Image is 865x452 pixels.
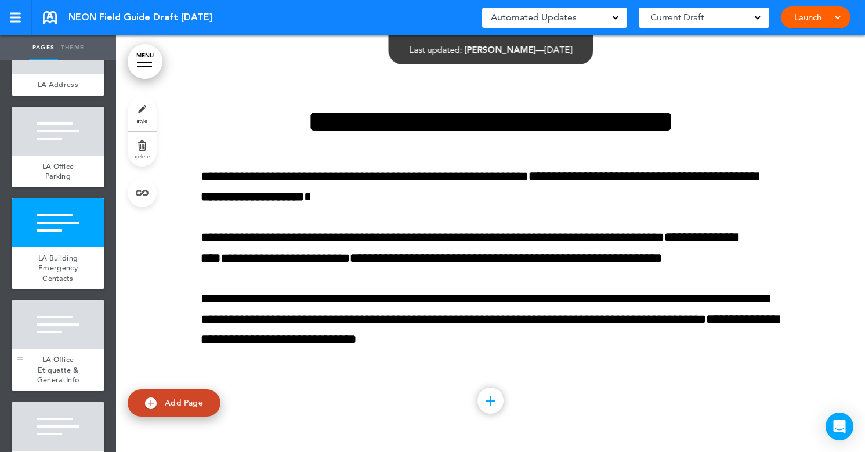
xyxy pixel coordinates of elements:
[58,35,87,60] a: Theme
[42,161,74,182] span: LA Office Parking
[12,349,104,391] a: LA Office Etiquette & General Info
[145,397,157,409] img: add.svg
[38,253,78,283] span: LA Building Emergency Contacts
[464,44,535,55] span: [PERSON_NAME]
[128,389,220,417] a: Add Page
[12,247,104,290] a: LA Building Emergency Contacts
[137,117,147,124] span: style
[37,355,79,385] span: LA Office Etiquette & General Info
[68,11,212,24] span: NEON Field Guide Draft [DATE]
[409,45,572,54] div: —
[790,6,826,28] a: Launch
[29,35,58,60] a: Pages
[12,74,104,96] a: LA Address
[826,413,853,440] div: Open Intercom Messenger
[128,96,157,131] a: style
[12,156,104,187] a: LA Office Parking
[650,9,704,26] span: Current Draft
[409,44,462,55] span: Last updated:
[544,44,572,55] span: [DATE]
[491,9,577,26] span: Automated Updates
[135,153,150,160] span: delete
[128,132,157,167] a: delete
[128,44,162,79] a: MENU
[38,79,78,89] span: LA Address
[165,397,203,408] span: Add Page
